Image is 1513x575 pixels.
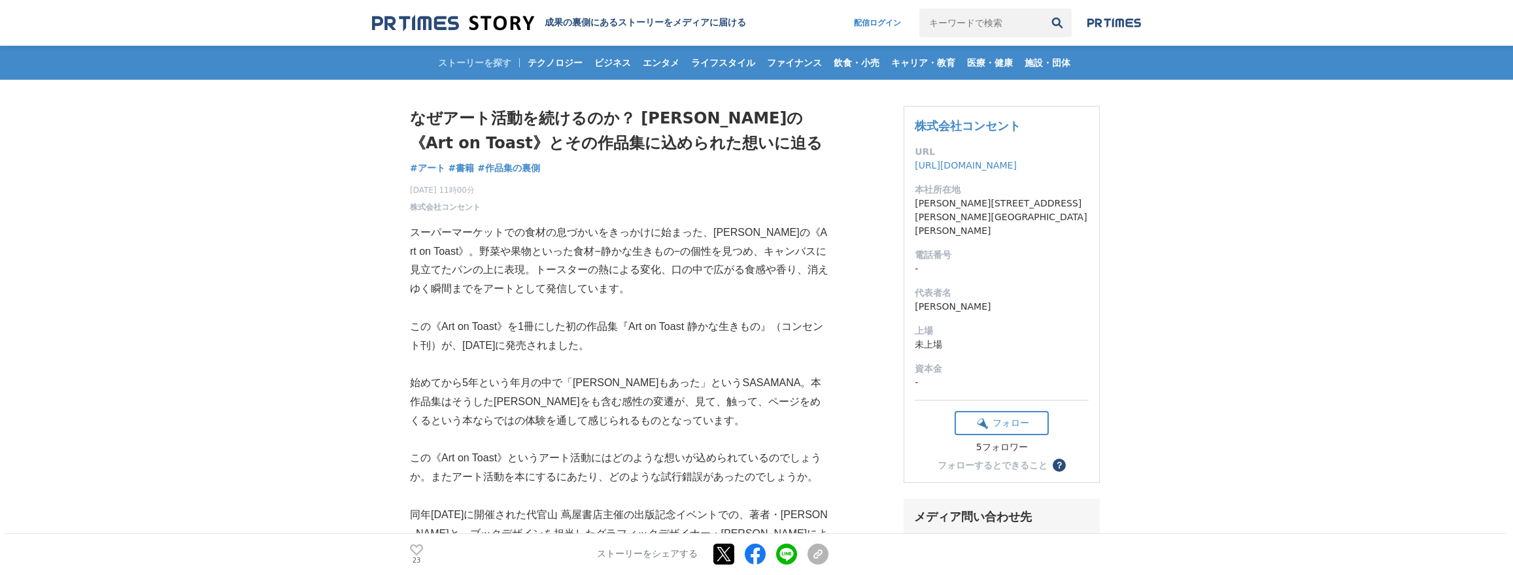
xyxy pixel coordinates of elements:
[962,57,1018,69] span: 医療・健康
[915,286,1089,300] dt: 代表者名
[372,14,746,32] a: 成果の裏側にあるストーリーをメディアに届ける 成果の裏側にあるストーリーをメディアに届ける
[410,374,828,430] p: 始めてから5年という年月の中で「[PERSON_NAME]もあった」というSASAMANA。本作品集はそうした[PERSON_NAME]をも含む感性の変遷が、見て、触って、ページをめくるという本...
[915,300,1089,314] dd: [PERSON_NAME]
[915,324,1089,338] dt: 上場
[410,201,481,213] a: 株式会社コンセント
[1043,8,1072,37] button: 検索
[919,8,1043,37] input: キーワードで検索
[914,509,1089,525] div: メディア問い合わせ先
[637,57,685,69] span: エンタメ
[477,161,540,175] a: #作品集の裏側
[522,57,588,69] span: テクノロジー
[372,14,534,32] img: 成果の裏側にあるストーリーをメディアに届ける
[1087,18,1141,28] img: prtimes
[962,46,1018,80] a: 医療・健康
[686,46,760,80] a: ライフスタイル
[637,46,685,80] a: エンタメ
[1019,46,1076,80] a: 施設・団体
[762,46,827,80] a: ファイナンス
[915,183,1089,197] dt: 本社所在地
[955,411,1049,435] button: フォロー
[545,17,746,29] h2: 成果の裏側にあるストーリーをメディアに届ける
[449,161,475,175] a: #書籍
[886,46,960,80] a: キャリア・教育
[915,338,1089,352] dd: 未上場
[410,106,828,156] h1: なぜアート活動を続けるのか？ [PERSON_NAME]の《Art on Toast》とその作品集に込められた想いに迫る
[589,57,636,69] span: ビジネス
[955,442,1049,453] div: 5フォロワー
[410,162,445,174] span: #アート
[589,46,636,80] a: ビジネス
[597,549,698,561] p: ストーリーをシェアする
[410,557,423,564] p: 23
[1055,461,1064,470] span: ？
[410,184,481,196] span: [DATE] 11時00分
[477,162,540,174] span: #作品集の裏側
[410,223,828,299] p: スーパーマーケットでの食材の息づかいをきっかけに始まった、[PERSON_NAME]の《Art on Toast》。野菜や果物といった食材−静かな生きもの−の個性を見つめ、キャンバスに見立てたパ...
[915,376,1089,389] dd: -
[915,160,1017,171] a: [URL][DOMAIN_NAME]
[841,8,914,37] a: 配信ログイン
[915,262,1089,276] dd: -
[938,461,1047,470] div: フォローするとできること
[1019,57,1076,69] span: 施設・団体
[915,362,1089,376] dt: 資本金
[686,57,760,69] span: ライフスタイル
[828,46,885,80] a: 飲食・小売
[915,197,1089,238] dd: [PERSON_NAME][STREET_ADDRESS][PERSON_NAME][GEOGRAPHIC_DATA][PERSON_NAME]
[522,46,588,80] a: テクノロジー
[828,57,885,69] span: 飲食・小売
[410,318,828,355] p: この《Art on Toast》を1冊にした初の作品集『Art on Toast 静かな生きもの』（コンセント刊）が、[DATE]に発売されました。
[762,57,827,69] span: ファイナンス
[915,119,1021,133] a: 株式会社コンセント
[915,145,1089,159] dt: URL
[410,449,828,487] p: この《Art on Toast》というアート活動にはどのような想いが込められているのでしょうか。またアート活動を本にするにあたり、どのような試行錯誤があったのでしょうか。
[410,506,828,562] p: 同年[DATE]に開催された代官山 蔦屋書店主催の出版記念イベントでの、著者・[PERSON_NAME]と、ブックデザインを担当したグラフィックデザイナー・[PERSON_NAME]による対談か...
[1053,459,1066,472] button: ？
[449,162,475,174] span: #書籍
[886,57,960,69] span: キャリア・教育
[410,161,445,175] a: #アート
[915,248,1089,262] dt: 電話番号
